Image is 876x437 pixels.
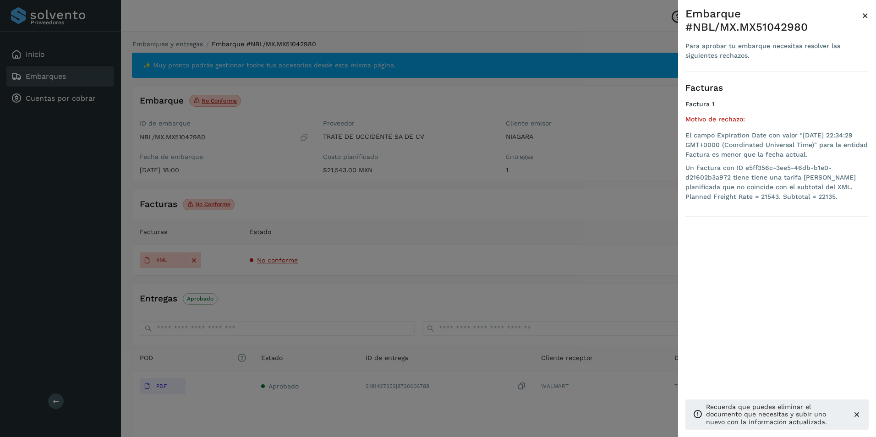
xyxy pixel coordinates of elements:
[685,163,869,202] li: Un Factura con ID e5ff356c-3ee5-46db-b1e0-d21602b3a972 tiene tiene una tarifa [PERSON_NAME] plani...
[685,41,862,60] div: Para aprobar tu embarque necesitas resolver las siguientes rechazos.
[685,7,862,34] div: Embarque #NBL/MX.MX51042980
[685,131,869,159] li: El campo Expiration Date con valor "[DATE] 22:34:29 GMT+0000 (Coordinated Universal Time)" para l...
[706,403,845,426] p: Recuerda que puedes eliminar el documento que necesitas y subir uno nuevo con la información actu...
[685,100,869,108] h4: Factura 1
[685,83,869,93] h3: Facturas
[862,9,869,22] span: ×
[685,115,869,123] h5: Motivo de rechazo:
[862,7,869,24] button: Close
